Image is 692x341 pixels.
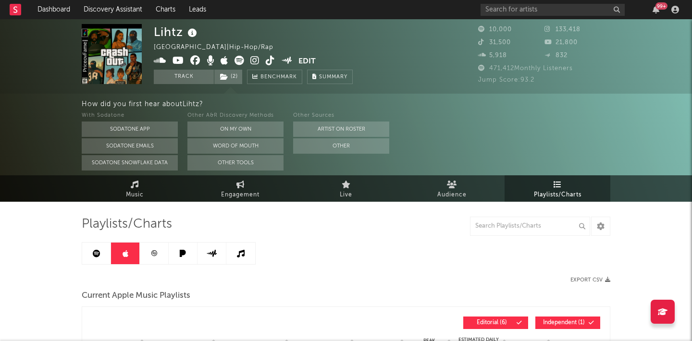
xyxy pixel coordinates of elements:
[293,110,389,122] div: Other Sources
[154,70,214,84] button: Track
[187,122,284,137] button: On My Own
[542,320,586,326] span: Independent ( 1 )
[82,290,190,302] span: Current Apple Music Playlists
[187,110,284,122] div: Other A&R Discovery Methods
[481,4,625,16] input: Search for artists
[478,26,512,33] span: 10,000
[470,217,590,236] input: Search Playlists/Charts
[478,65,573,72] span: 471,412 Monthly Listeners
[214,70,243,84] span: ( 2 )
[187,155,284,170] button: Other Tools
[535,317,600,329] button: Independent(1)
[478,52,507,59] span: 5,918
[655,2,667,10] div: 99 +
[534,189,581,201] span: Playlists/Charts
[570,277,610,283] button: Export CSV
[340,189,352,201] span: Live
[154,42,284,53] div: [GEOGRAPHIC_DATA] | Hip-Hop/Rap
[82,98,692,110] div: How did you first hear about Lihtz ?
[544,52,568,59] span: 832
[505,175,610,202] a: Playlists/Charts
[187,175,293,202] a: Engagement
[82,219,172,230] span: Playlists/Charts
[463,317,528,329] button: Editorial(6)
[82,110,178,122] div: With Sodatone
[247,70,302,84] a: Benchmark
[82,175,187,202] a: Music
[293,175,399,202] a: Live
[82,155,178,170] button: Sodatone Snowflake Data
[470,320,514,326] span: Editorial ( 6 )
[214,70,242,84] button: (2)
[293,138,389,154] button: Other
[221,189,259,201] span: Engagement
[478,77,534,83] span: Jump Score: 93.2
[154,24,199,40] div: Lihtz
[478,39,511,46] span: 31,500
[319,74,347,80] span: Summary
[399,175,505,202] a: Audience
[260,72,297,83] span: Benchmark
[293,122,389,137] button: Artist on Roster
[82,138,178,154] button: Sodatone Emails
[437,189,467,201] span: Audience
[298,56,316,68] button: Edit
[187,138,284,154] button: Word Of Mouth
[307,70,353,84] button: Summary
[544,26,581,33] span: 133,418
[544,39,578,46] span: 21,800
[126,189,144,201] span: Music
[82,122,178,137] button: Sodatone App
[653,6,659,13] button: 99+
